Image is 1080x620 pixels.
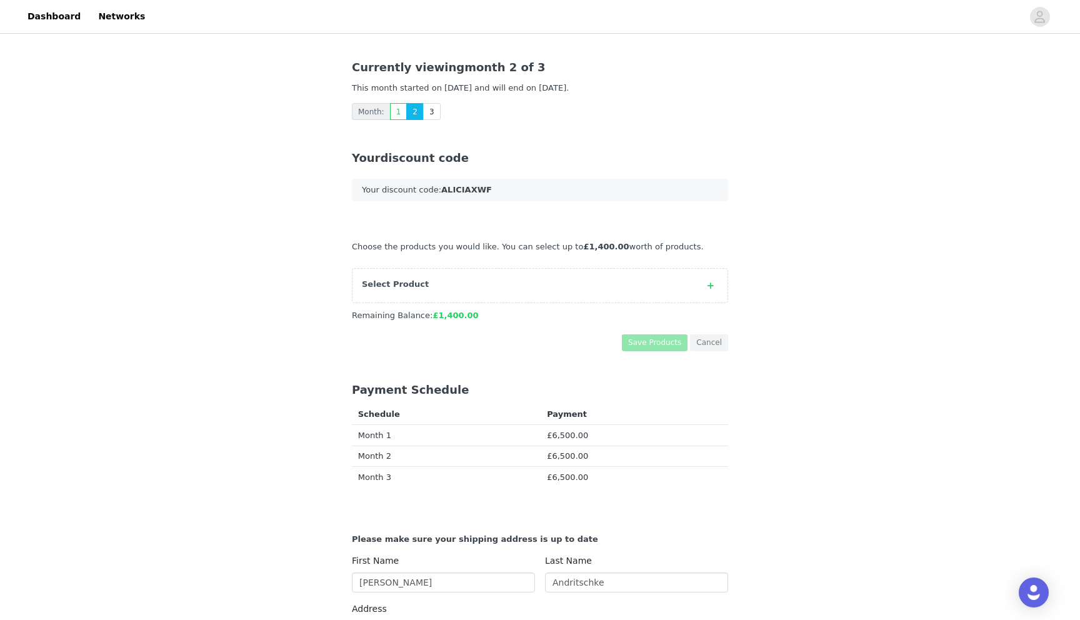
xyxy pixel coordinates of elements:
div: Your [352,149,728,166]
td: Month 2 [352,446,541,467]
div: Open Intercom Messenger [1019,577,1049,607]
button: Save Products [622,334,687,351]
td: Month 3 [352,467,541,487]
span: £6,500.00 [547,451,588,461]
span: month 2 of 3 [352,61,546,74]
p: Choose the products you would like. [352,241,728,253]
span: £1,400.00 [432,311,478,320]
a: Dashboard [20,2,88,31]
a: 3 [423,103,441,120]
a: Networks [91,2,152,31]
span: discount code [380,151,468,164]
span: You can select up to worth of products. [502,242,704,251]
strong: Select Product [362,279,429,289]
label: Last Name [545,556,592,566]
label: First Name [352,556,399,566]
a: 1 [390,103,407,120]
button: Cancel [690,334,728,351]
div: Your discount code: [352,179,728,201]
span: This month started on [DATE] and will end on [DATE]. [352,83,569,92]
th: Payment [541,404,728,425]
strong: ALICIAXWF [441,185,492,194]
label: Address [352,604,387,614]
p: Remaining Balance: [352,309,728,322]
span: £6,500.00 [547,431,588,440]
td: Month 1 [352,425,541,446]
th: Schedule [352,404,541,425]
span: £6,500.00 [547,472,588,482]
div: Payment Schedule [352,381,728,398]
span: £1,400.00 [583,242,629,251]
a: 2 [406,103,424,120]
span: Currently viewing [352,61,464,74]
div: avatar [1034,7,1046,27]
div: Please make sure your shipping address is up to date [352,533,728,546]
